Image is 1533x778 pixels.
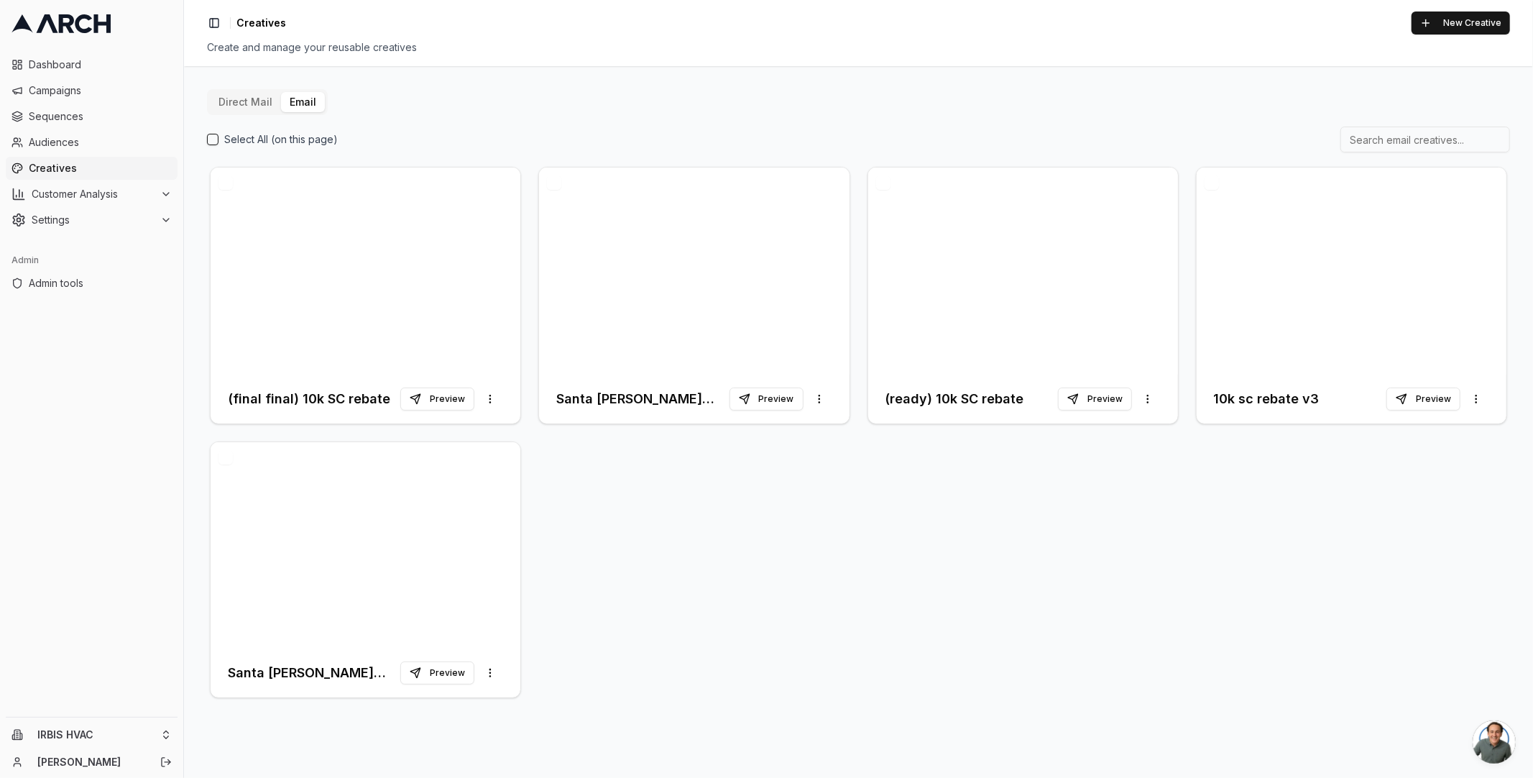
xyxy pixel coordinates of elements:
a: Campaigns [6,79,178,102]
h3: Santa [PERSON_NAME] Rebate - 2nd follow up [556,389,729,409]
div: Open chat [1473,720,1516,764]
input: Search email creatives... [1340,127,1510,152]
a: Sequences [6,105,178,128]
a: Dashboard [6,53,178,76]
button: IRBIS HVAC [6,723,178,746]
span: IRBIS HVAC [37,728,155,741]
h3: Santa [PERSON_NAME] Rebate - 1st Follow Up [228,663,400,683]
div: Create and manage your reusable creatives [207,40,1510,55]
button: Log out [156,752,176,772]
a: [PERSON_NAME] [37,755,144,769]
button: Direct Mail [210,92,281,112]
span: Creatives [236,16,286,30]
a: Audiences [6,131,178,154]
span: Settings [32,213,155,227]
h3: 10k sc rebate v3 [1214,389,1320,409]
button: Preview [729,388,804,411]
button: Settings [6,209,178,232]
h3: (ready) 10k SC rebate [885,389,1024,409]
button: Preview [400,388,474,411]
a: Admin tools [6,272,178,295]
button: Preview [400,662,474,685]
button: Preview [1386,388,1460,411]
button: Email [281,92,325,112]
span: Admin tools [29,276,172,290]
span: Customer Analysis [32,187,155,201]
span: Audiences [29,135,172,150]
div: Admin [6,249,178,272]
label: Select All (on this page) [224,132,338,147]
nav: breadcrumb [236,16,286,30]
h3: (final final) 10k SC rebate [228,389,390,409]
button: Customer Analysis [6,183,178,206]
span: Creatives [29,161,172,175]
span: Campaigns [29,83,172,98]
span: Sequences [29,109,172,124]
button: New Creative [1412,12,1510,35]
button: Preview [1058,388,1132,411]
span: Dashboard [29,58,172,72]
a: Creatives [6,157,178,180]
